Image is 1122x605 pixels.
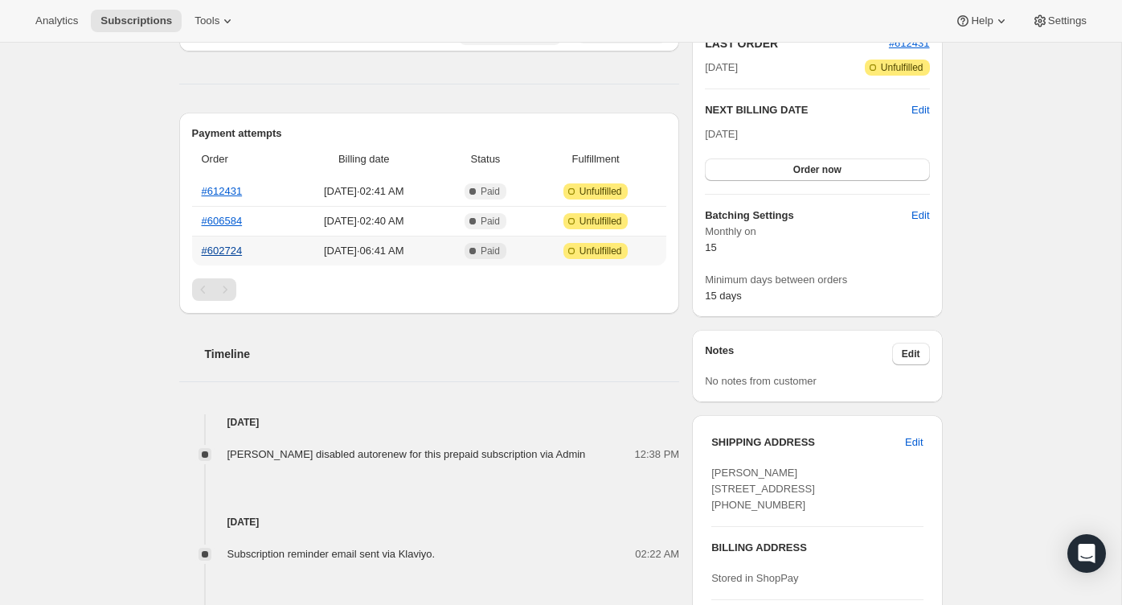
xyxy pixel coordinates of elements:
span: Paid [481,215,500,228]
span: Unfulfilled [579,185,622,198]
button: Order now [705,158,929,181]
span: Tools [195,14,219,27]
span: Help [971,14,993,27]
span: Unfulfilled [579,245,622,257]
span: 12:38 PM [635,447,680,463]
span: Settings [1048,14,1087,27]
h4: [DATE] [179,514,680,530]
button: Tools [185,10,245,32]
span: Order now [793,163,841,176]
span: Analytics [35,14,78,27]
button: #612431 [889,35,930,51]
span: Fulfillment [534,151,657,167]
span: Edit [911,208,929,224]
span: Paid [481,245,500,257]
h2: Timeline [205,346,680,362]
span: [DATE] · 06:41 AM [292,243,436,259]
span: Billing date [292,151,436,167]
button: Edit [902,203,939,228]
button: Edit [892,343,930,365]
a: #612431 [889,37,930,49]
h3: SHIPPING ADDRESS [711,434,905,451]
span: Monthly on [705,224,929,240]
a: #612431 [202,185,243,197]
button: Help [945,10,1018,32]
span: 02:22 AM [635,546,679,562]
h4: [DATE] [179,414,680,430]
span: [PERSON_NAME] [STREET_ADDRESS] [PHONE_NUMBER] [711,467,815,511]
h2: Payment attempts [192,126,667,142]
span: [DATE] · 02:41 AM [292,183,436,200]
span: 15 [705,241,716,253]
span: Unfulfilled [579,215,622,228]
span: [PERSON_NAME] disabled autorenew for this prepaid subscription via Admin [227,448,586,460]
button: Edit [911,102,929,118]
h2: NEXT BILLING DATE [705,102,911,118]
a: #602724 [202,245,243,257]
a: #606584 [202,215,243,227]
h3: BILLING ADDRESS [711,540,923,556]
h2: LAST ORDER [705,35,889,51]
h6: Batching Settings [705,208,911,224]
th: Order [192,142,287,177]
button: Edit [895,430,932,455]
button: Settings [1022,10,1096,32]
span: Stored in ShopPay [711,572,798,584]
nav: Pagination [192,278,667,301]
span: [DATE] [705,60,738,76]
span: Edit [905,434,923,451]
span: Edit [902,348,920,360]
div: Open Intercom Messenger [1067,534,1106,573]
span: Status [446,151,525,167]
span: 15 days [705,290,742,302]
span: Minimum days between orders [705,272,929,288]
span: Paid [481,185,500,198]
span: [DATE] [705,128,738,140]
button: Subscriptions [91,10,182,32]
span: Subscription reminder email sent via Klaviyo. [227,548,436,560]
h3: Notes [705,343,892,365]
span: No notes from customer [705,375,817,387]
button: Analytics [26,10,88,32]
span: [DATE] · 02:40 AM [292,213,436,229]
span: Subscriptions [100,14,172,27]
span: Unfulfilled [881,61,923,74]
